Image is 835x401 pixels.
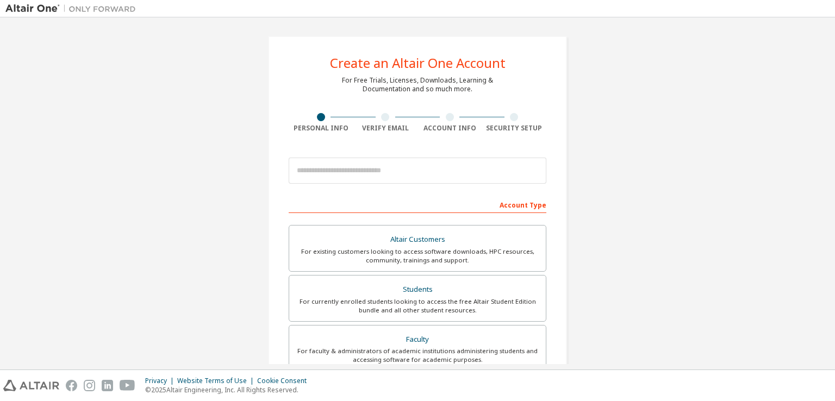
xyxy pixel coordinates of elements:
[296,332,539,347] div: Faculty
[296,282,539,297] div: Students
[102,380,113,391] img: linkedin.svg
[289,196,546,213] div: Account Type
[342,76,493,93] div: For Free Trials, Licenses, Downloads, Learning & Documentation and so much more.
[353,124,418,133] div: Verify Email
[417,124,482,133] div: Account Info
[289,124,353,133] div: Personal Info
[296,232,539,247] div: Altair Customers
[5,3,141,14] img: Altair One
[482,124,547,133] div: Security Setup
[330,57,506,70] div: Create an Altair One Account
[145,377,177,385] div: Privacy
[296,347,539,364] div: For faculty & administrators of academic institutions administering students and accessing softwa...
[177,377,257,385] div: Website Terms of Use
[120,380,135,391] img: youtube.svg
[296,247,539,265] div: For existing customers looking to access software downloads, HPC resources, community, trainings ...
[84,380,95,391] img: instagram.svg
[296,297,539,315] div: For currently enrolled students looking to access the free Altair Student Edition bundle and all ...
[3,380,59,391] img: altair_logo.svg
[145,385,313,394] p: © 2025 Altair Engineering, Inc. All Rights Reserved.
[257,377,313,385] div: Cookie Consent
[66,380,77,391] img: facebook.svg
